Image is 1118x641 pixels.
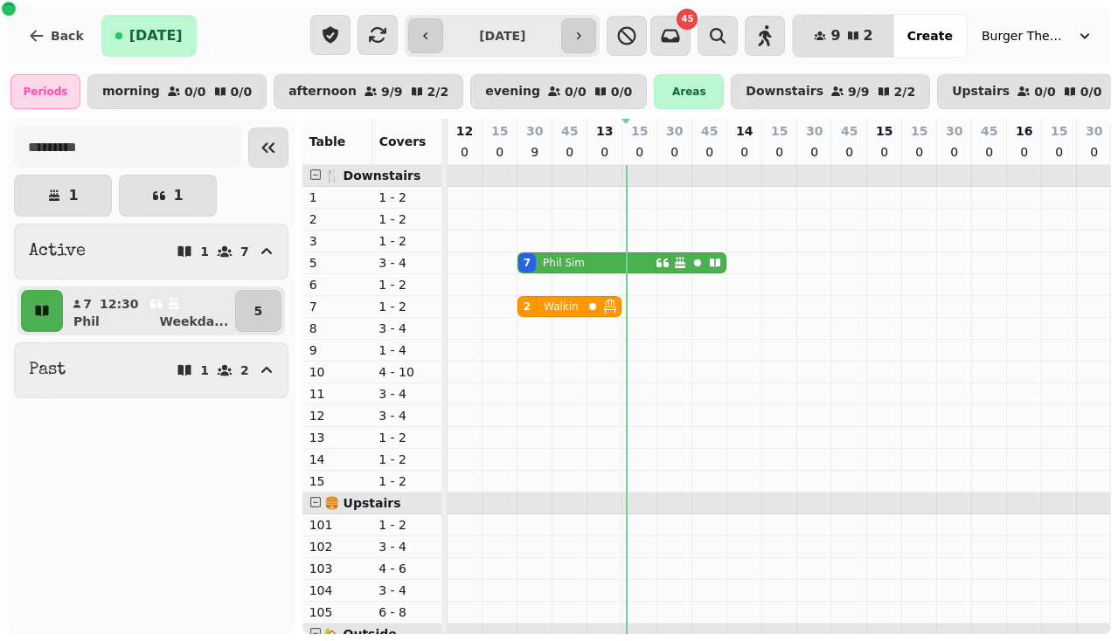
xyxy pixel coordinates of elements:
p: 1 - 2 [378,276,434,293]
p: 7 [240,245,249,258]
button: Past12 [14,342,288,398]
span: Burger Theory [982,27,1069,45]
p: 0 [948,143,962,161]
p: 15 [309,472,365,490]
p: 1 - 2 [378,472,434,490]
p: 45 [981,122,997,140]
p: Weekda ... [160,431,229,449]
p: 30 [946,122,962,140]
p: 0 [1052,143,1066,161]
button: Collapse sidebar [248,128,288,168]
span: 🍴 Downstairs [324,169,421,183]
p: 1 - 2 [378,189,434,206]
p: 15 [1051,122,1067,140]
p: 3 [309,232,365,250]
button: Active17 [14,224,288,279]
p: 0 [668,143,682,161]
p: 14 [736,122,753,140]
p: 12:30 [100,414,139,431]
p: 9 / 9 [381,86,403,98]
span: 45 [681,15,693,24]
button: evening0/00/0 [470,74,647,109]
p: 2 / 2 [427,86,449,98]
span: 2 [864,29,873,43]
p: 1 - 2 [378,298,434,315]
p: Phil [73,313,100,330]
div: 2 [524,300,531,314]
span: Table [309,134,346,148]
div: Areas [654,74,724,109]
p: 3 - 4 [378,254,434,272]
p: 1 [68,189,78,203]
p: 14 [309,451,365,468]
p: 1 [200,245,209,258]
div: 7 [524,256,531,270]
p: 15 [771,122,788,140]
p: 12:30 [100,295,139,313]
p: 1 [200,364,209,376]
p: 30 [526,122,543,140]
p: 1 - 2 [378,429,434,446]
p: 6 [309,276,365,293]
p: 13 [309,429,365,446]
p: 0 [633,143,647,161]
button: Back [14,15,98,57]
p: 30 [666,122,683,140]
span: 🍔 Upstairs [324,496,401,510]
p: 3 - 4 [378,385,434,403]
div: Periods [10,74,80,109]
p: 3 - 4 [378,320,434,337]
button: afternoon9/92/2 [274,74,463,109]
p: 15 [491,122,508,140]
p: 0 [1017,143,1031,161]
p: 1 - 2 [378,232,434,250]
p: 0 [913,143,927,161]
p: Walkin [544,300,579,314]
p: 0 [493,143,507,161]
p: 12 [309,407,365,424]
p: 16 [1016,122,1032,140]
p: 0 / 0 [1080,86,1102,98]
p: 102 [309,538,365,555]
p: 1 [173,189,183,203]
p: Walkin [73,431,120,449]
p: 0 [983,143,996,161]
p: Upstairs [952,85,1010,99]
p: 3 - 4 [378,407,434,424]
span: 9 [830,29,840,43]
p: 0 [878,143,892,161]
p: 30 [806,122,823,140]
p: 0 [703,143,717,161]
p: 15 [911,122,927,140]
p: 0 [598,143,612,161]
p: Weekda ... [160,313,229,330]
p: 2 [82,414,93,431]
p: 10 [309,363,365,381]
p: 15 [631,122,648,140]
p: 9 / 9 [848,86,870,98]
p: Downstairs [746,85,823,99]
p: 0 / 0 [565,86,587,98]
p: 0 [808,143,822,161]
button: 712:30PhilWeekda... [66,290,232,332]
p: 0 [563,143,577,161]
button: Create [893,15,967,57]
p: 103 [309,560,365,577]
p: 7 [254,421,263,438]
p: 0 / 0 [611,86,633,98]
button: 212:30WalkinWeekda... [66,409,232,451]
p: 15 [876,122,892,140]
p: afternoon [288,85,357,99]
p: morning [102,85,160,99]
p: 6 - 8 [378,603,434,621]
p: 5 [254,302,263,320]
p: 45 [841,122,858,140]
p: 3 - 4 [378,582,434,599]
p: 0 [738,143,752,161]
button: 92 [793,15,893,57]
p: 2 [309,210,365,228]
p: 2 / 2 [894,86,916,98]
p: 1 - 2 [378,516,434,534]
button: morning0/00/0 [87,74,267,109]
p: 0 / 0 [184,86,206,98]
